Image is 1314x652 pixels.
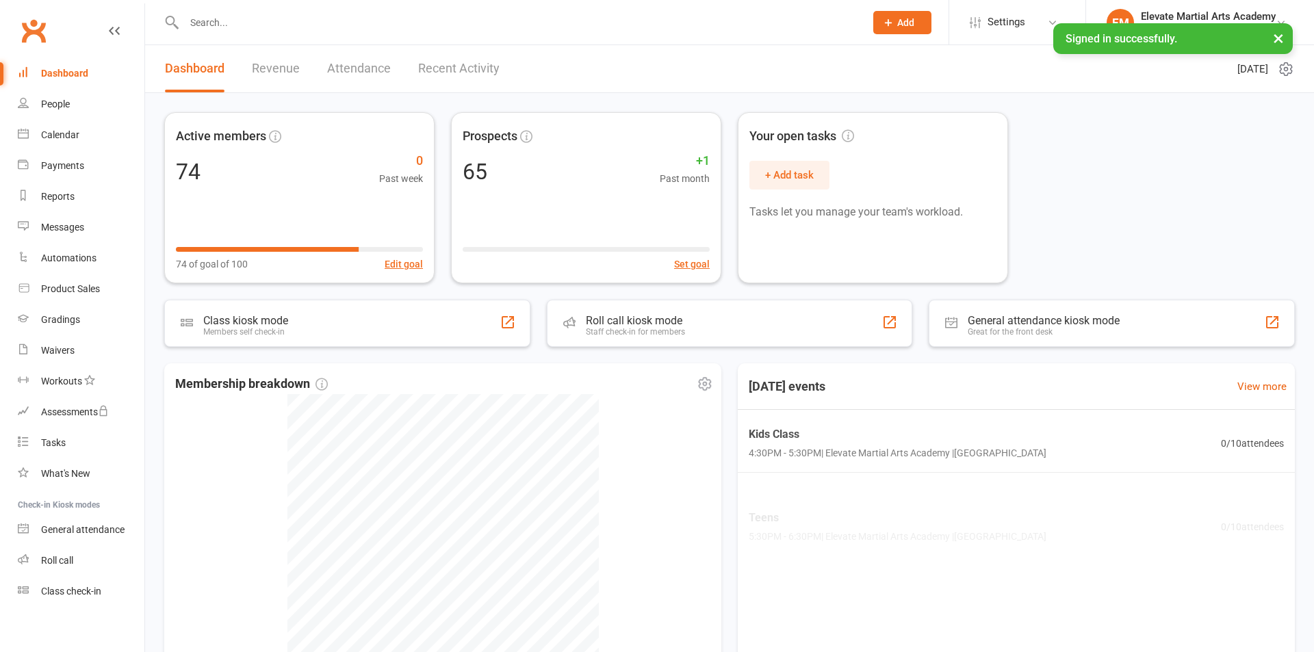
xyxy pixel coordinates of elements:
div: Great for the front desk [968,327,1120,337]
span: 5:30PM - 6:30PM | Elevate Martial Arts Academy | [GEOGRAPHIC_DATA] [749,530,1046,545]
button: Edit goal [385,257,423,272]
div: What's New [41,468,90,479]
a: Calendar [18,120,144,151]
div: Product Sales [41,283,100,294]
div: Payments [41,160,84,171]
span: [DATE] [1237,61,1268,77]
a: Product Sales [18,274,144,304]
span: Teens [749,509,1046,527]
span: Past week [379,171,423,186]
input: Search... [180,13,855,32]
div: 74 [176,161,201,183]
button: + Add task [749,161,829,190]
div: Elevate Martial Arts Academy [1141,10,1276,23]
a: Clubworx [16,14,51,48]
span: +1 [660,151,710,171]
button: Set goal [674,257,710,272]
button: Add [873,11,931,34]
a: Reports [18,181,144,212]
a: Attendance [327,45,391,92]
span: Membership breakdown [175,374,328,394]
a: Gradings [18,304,144,335]
a: What's New [18,458,144,489]
div: Class kiosk mode [203,314,288,327]
div: Roll call [41,555,73,566]
span: Signed in successfully. [1066,32,1177,45]
div: People [41,99,70,109]
span: 4:30PM - 5:30PM | Elevate Martial Arts Academy | [GEOGRAPHIC_DATA] [749,446,1046,461]
a: View more [1237,378,1287,395]
a: General attendance kiosk mode [18,514,144,545]
div: Messages [41,222,84,233]
div: Tasks [41,437,66,448]
a: Class kiosk mode [18,576,144,607]
div: Assessments [41,406,109,417]
a: Messages [18,212,144,243]
div: Waivers [41,345,75,356]
a: Revenue [252,45,300,92]
span: Settings [988,7,1025,38]
div: Elevate Martial Arts Academy [1141,23,1276,35]
span: Prospects [463,127,517,146]
span: Add [897,17,914,28]
a: Workouts [18,366,144,397]
div: 65 [463,161,487,183]
a: Tasks [18,428,144,458]
span: Active members [176,127,266,146]
a: Waivers [18,335,144,366]
span: Kids Class [749,426,1046,443]
button: × [1266,23,1291,53]
a: People [18,89,144,120]
a: Automations [18,243,144,274]
div: Automations [41,252,96,263]
div: Gradings [41,314,80,325]
span: Your open tasks [749,127,854,146]
span: 74 of goal of 100 [176,257,248,272]
p: Tasks let you manage your team's workload. [749,203,996,221]
div: Members self check-in [203,327,288,337]
span: 0 / 10 attendees [1221,519,1284,534]
div: Roll call kiosk mode [586,314,685,327]
a: Recent Activity [418,45,500,92]
span: Past month [660,171,710,186]
a: Payments [18,151,144,181]
h3: [DATE] events [738,374,836,399]
div: EM [1107,9,1134,36]
div: Class check-in [41,586,101,597]
a: Dashboard [165,45,224,92]
div: Calendar [41,129,79,140]
a: Assessments [18,397,144,428]
div: Reports [41,191,75,202]
a: Dashboard [18,58,144,89]
span: 0 [379,151,423,171]
span: 0 / 10 attendees [1221,436,1284,451]
div: General attendance kiosk mode [968,314,1120,327]
div: General attendance [41,524,125,535]
div: Dashboard [41,68,88,79]
div: Staff check-in for members [586,327,685,337]
div: Workouts [41,376,82,387]
a: Roll call [18,545,144,576]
